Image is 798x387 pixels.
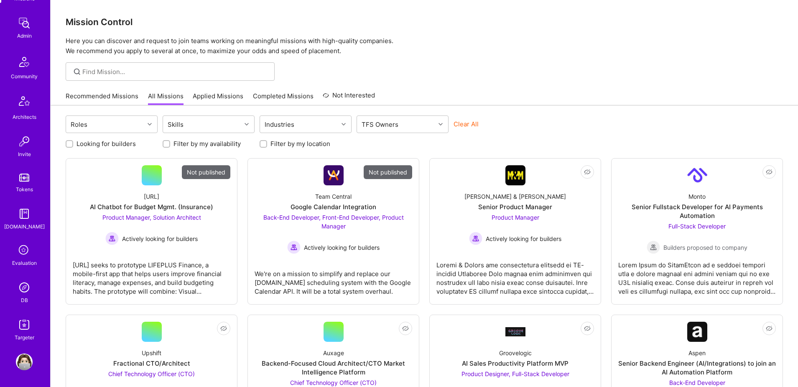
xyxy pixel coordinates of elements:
div: Lorem Ipsum do SitamEtcon ad e seddoei tempori utla e dolore magnaal eni admini veniam qui no exe... [618,254,776,296]
a: All Missions [148,92,184,105]
div: Auxage [323,349,344,357]
a: Not published[URL]AI Chatbot for Budget Mgmt. (Insurance)Product Manager, Solution Architect Acti... [73,165,230,297]
img: Skill Targeter [16,316,33,333]
div: Industries [263,118,296,131]
div: Groovelogic [499,349,532,357]
div: Aspen [688,349,706,357]
img: Architects [14,92,34,113]
input: Find Mission... [82,67,268,76]
div: [DOMAIN_NAME] [4,222,45,231]
div: Community [11,72,38,81]
span: Product Manager, Solution Architect [102,214,201,221]
i: icon SelectionTeam [16,243,32,259]
div: Google Calendar Integration [291,202,376,211]
div: Targeter [15,333,34,342]
span: Product Designer, Full-Stack Developer [461,370,569,377]
button: Clear All [454,120,479,128]
span: Builders proposed to company [663,243,747,252]
label: Looking for builders [76,139,136,148]
i: icon Chevron [342,122,346,126]
div: AI Sales Productivity Platform MVP [462,359,569,368]
div: Loremi & Dolors ame consectetura elitsedd ei TE-incidid Utlaboree Dolo magnaa enim adminimven qui... [436,254,594,296]
img: Community [14,52,34,72]
img: tokens [19,174,29,182]
a: Company Logo[PERSON_NAME] & [PERSON_NAME]Senior Product ManagerProduct Manager Actively looking f... [436,165,594,297]
h3: Mission Control [66,17,783,27]
span: Actively looking for builders [486,234,561,243]
div: Not published [182,165,230,179]
a: Completed Missions [253,92,314,105]
div: Architects [13,113,36,121]
div: [PERSON_NAME] & [PERSON_NAME] [464,192,566,201]
img: Invite [16,133,33,150]
img: User Avatar [16,354,33,370]
img: admin teamwork [16,15,33,31]
a: Company LogoMontoSenior Fullstack Developer for AI Payments AutomationFull-Stack Developer Builde... [618,165,776,297]
div: [URL] [144,192,159,201]
div: Monto [688,192,706,201]
div: Senior Backend Engineer (AI/Integrations) to join an AI Automation Platform [618,359,776,377]
label: Filter by my availability [173,139,241,148]
i: icon SearchGrey [72,67,82,77]
div: Upshift [142,349,161,357]
i: icon EyeClosed [584,169,591,175]
div: Invite [18,150,31,159]
a: Not publishedCompany LogoTeam CentralGoogle Calendar IntegrationBack-End Developer, Front-End Dev... [255,165,412,297]
img: Company Logo [687,165,707,185]
span: Product Manager [492,214,539,221]
div: DB [21,296,28,305]
i: icon EyeClosed [584,325,591,332]
div: Fractional CTO/Architect [113,359,190,368]
div: We're on a mission to simplify and replace our [DOMAIN_NAME] scheduling system with the Google Ca... [255,263,412,296]
i: icon Chevron [245,122,249,126]
div: AI Chatbot for Budget Mgmt. (Insurance) [90,202,213,211]
label: Filter by my location [270,139,330,148]
img: Actively looking for builders [105,232,119,245]
a: Applied Missions [193,92,243,105]
i: icon Chevron [439,122,443,126]
div: Roles [69,118,89,131]
img: Company Logo [687,322,707,342]
i: icon EyeClosed [766,169,773,175]
a: Recommended Missions [66,92,138,105]
div: TFS Owners [359,118,400,131]
img: Company Logo [505,165,525,185]
div: [URL] seeks to prototype LIFEPLUS Finance, a mobile-first app that helps users improve financial ... [73,254,230,296]
img: Company Logo [505,327,525,336]
img: guide book [16,205,33,222]
i: icon EyeClosed [766,325,773,332]
p: Here you can discover and request to join teams working on meaningful missions with high-quality ... [66,36,783,56]
span: Actively looking for builders [304,243,380,252]
img: Builders proposed to company [647,241,660,254]
div: Backend-Focused Cloud Architect/CTO Market Intelligence Platform [255,359,412,377]
i: icon EyeClosed [220,325,227,332]
span: Chief Technology Officer (CTO) [290,379,377,386]
i: icon Chevron [148,122,152,126]
span: Actively looking for builders [122,234,198,243]
i: icon EyeClosed [402,325,409,332]
img: Actively looking for builders [469,232,482,245]
a: User Avatar [14,354,35,370]
div: Team Central [315,192,352,201]
a: Not Interested [323,90,375,105]
div: Not published [364,165,412,179]
div: Senior Product Manager [478,202,552,211]
img: Admin Search [16,279,33,296]
img: Company Logo [324,165,344,185]
div: Evaluation [12,259,37,267]
span: Back-End Developer, Front-End Developer, Product Manager [263,214,404,230]
img: Actively looking for builders [287,241,301,254]
div: Senior Fullstack Developer for AI Payments Automation [618,202,776,220]
div: Skills [166,118,186,131]
span: Chief Technology Officer (CTO) [108,370,195,377]
div: Admin [17,31,32,40]
div: Tokens [16,185,33,194]
span: Full-Stack Developer [668,223,726,230]
span: Back-End Developer [669,379,725,386]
